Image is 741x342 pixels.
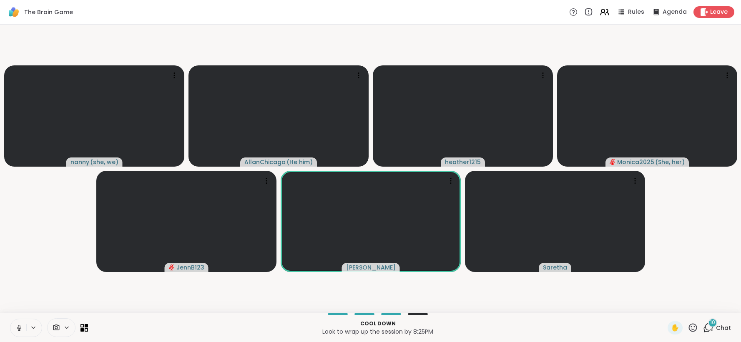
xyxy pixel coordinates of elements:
span: Chat [716,324,731,332]
span: The Brain Game [24,8,73,16]
span: JennB123 [176,263,204,272]
span: [PERSON_NAME] [346,263,396,272]
span: Monica2025 [617,158,654,166]
span: 10 [710,319,715,326]
span: ( she, we ) [90,158,118,166]
span: Saretha [543,263,567,272]
p: Cool down [93,320,663,327]
span: Leave [710,8,728,16]
span: Rules [628,8,644,16]
span: heather1215 [445,158,481,166]
span: audio-muted [610,159,615,165]
span: AllanChicago [244,158,286,166]
img: ShareWell Logomark [7,5,21,19]
span: ( She, her ) [655,158,685,166]
span: Agenda [663,8,687,16]
span: nanny [70,158,89,166]
span: audio-muted [169,265,175,270]
p: Look to wrap up the session by 8:25PM [93,327,663,336]
span: ✋ [671,323,679,333]
span: ( He him ) [286,158,313,166]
